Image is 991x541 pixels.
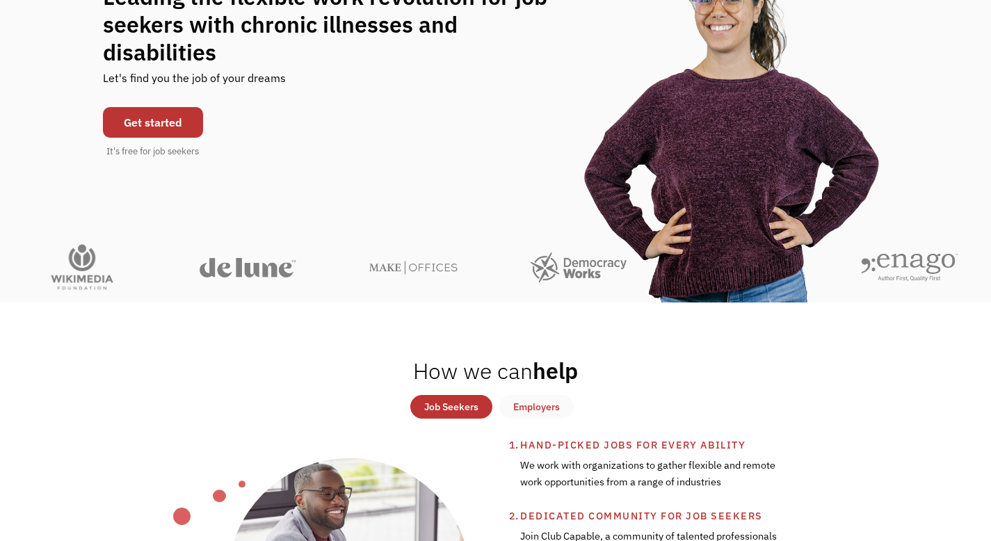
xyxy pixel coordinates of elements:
[103,66,286,100] div: Let's find you the job of your dreams
[513,398,560,415] div: Employers
[520,437,888,453] div: Hand-picked jobs for every ability
[424,398,478,415] div: Job Seekers
[520,508,888,524] div: Dedicated community for job seekers
[106,145,199,159] div: It's free for job seekers
[103,107,203,138] a: Get started
[520,453,778,508] div: We work with organizations to gather flexible and remote work opportunities from a range of indus...
[413,357,578,385] h2: help
[413,356,533,385] span: How we can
